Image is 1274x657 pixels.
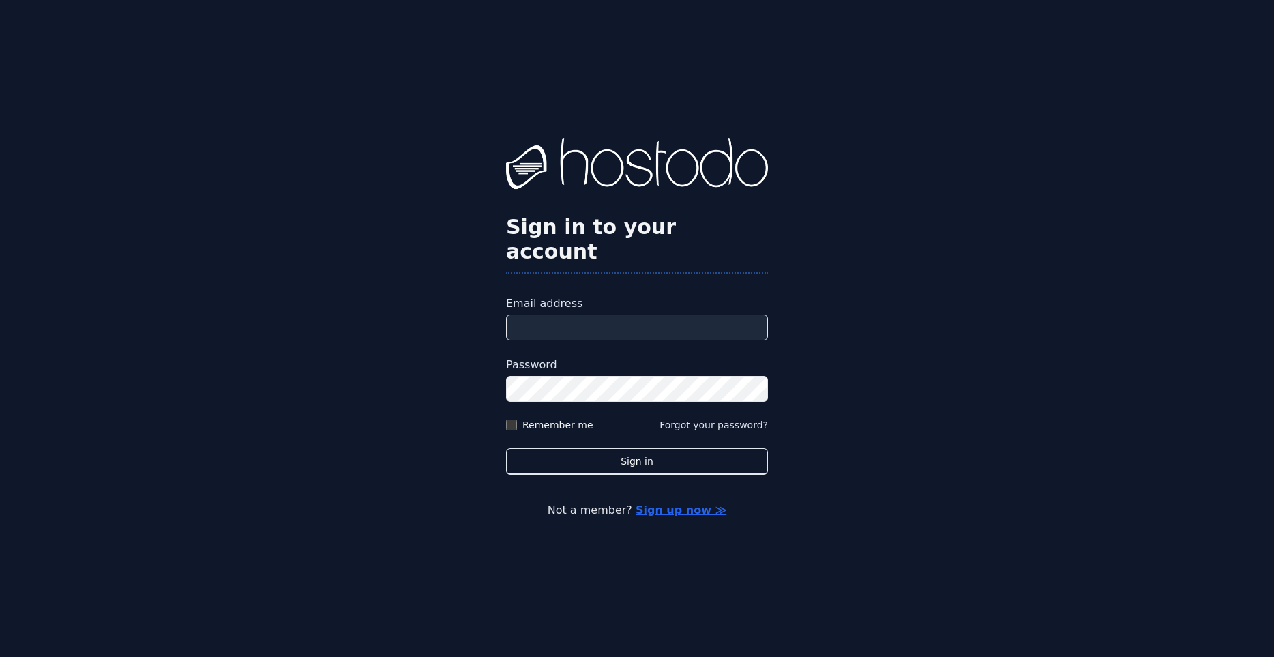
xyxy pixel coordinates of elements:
[636,503,726,516] a: Sign up now ≫
[660,418,768,432] button: Forgot your password?
[65,502,1209,519] p: Not a member?
[506,295,768,312] label: Email address
[506,215,768,264] h2: Sign in to your account
[506,357,768,373] label: Password
[522,418,593,432] label: Remember me
[506,138,768,193] img: Hostodo
[506,448,768,475] button: Sign in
